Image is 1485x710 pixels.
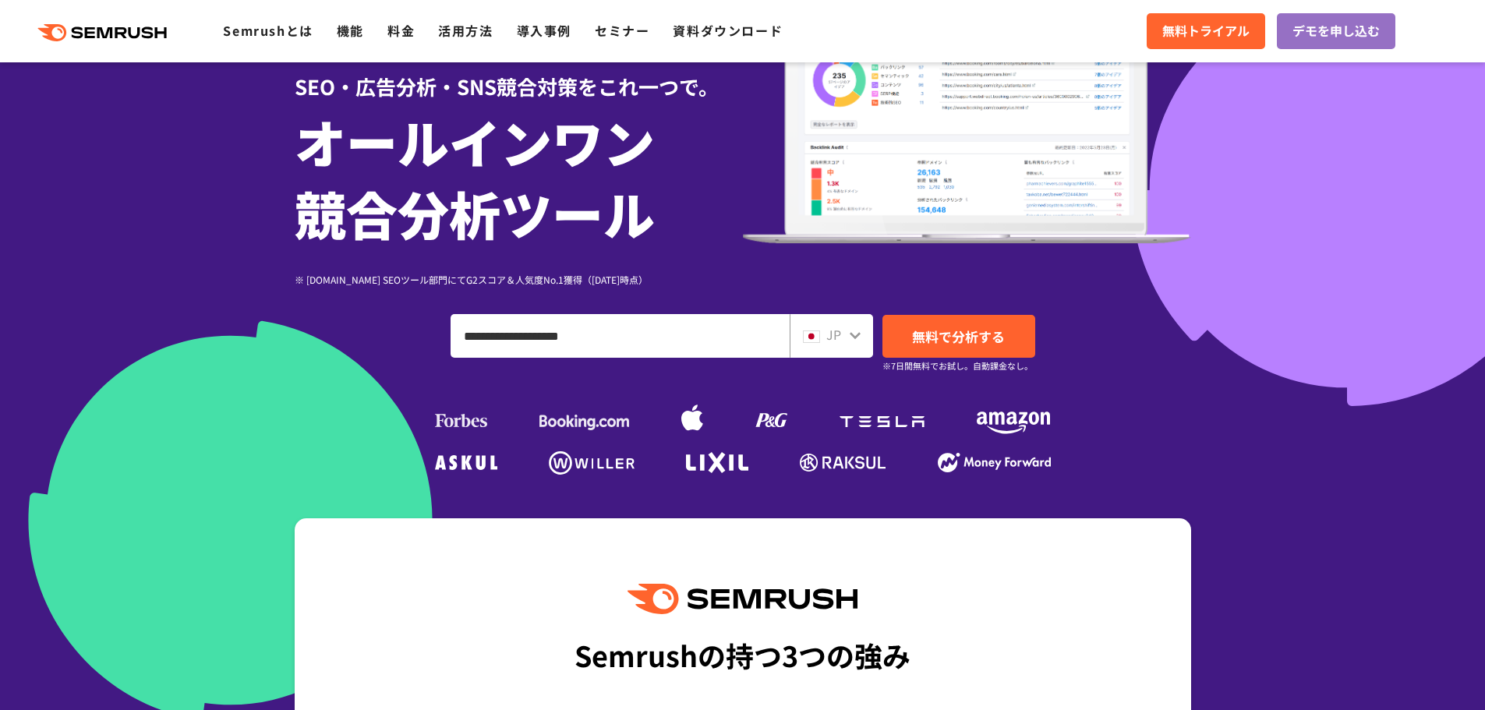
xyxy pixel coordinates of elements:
a: デモを申し込む [1277,13,1395,49]
a: 無料トライアル [1147,13,1265,49]
input: ドメイン、キーワードまたはURLを入力してください [451,315,789,357]
a: 無料で分析する [882,315,1035,358]
small: ※7日間無料でお試し。自動課金なし。 [882,359,1033,373]
a: 機能 [337,21,364,40]
div: SEO・広告分析・SNS競合対策をこれ一つで。 [295,48,743,101]
a: 資料ダウンロード [673,21,783,40]
div: ※ [DOMAIN_NAME] SEOツール部門にてG2スコア＆人気度No.1獲得（[DATE]時点） [295,272,743,287]
img: Semrush [628,584,857,614]
h1: オールインワン 競合分析ツール [295,105,743,249]
span: 無料トライアル [1162,21,1250,41]
a: 料金 [387,21,415,40]
span: 無料で分析する [912,327,1005,346]
div: Semrushの持つ3つの強み [575,626,910,684]
a: 導入事例 [517,21,571,40]
a: 活用方法 [438,21,493,40]
span: JP [826,325,841,344]
span: デモを申し込む [1292,21,1380,41]
a: セミナー [595,21,649,40]
a: Semrushとは [223,21,313,40]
